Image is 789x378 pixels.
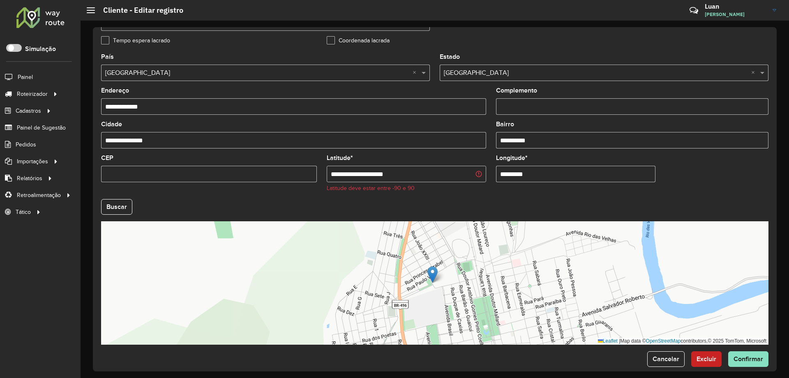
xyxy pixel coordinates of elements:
[101,86,129,95] label: Endereço
[17,123,66,132] span: Painel de Sugestão
[16,107,41,115] span: Cadastros
[596,338,768,345] div: Map data © contributors,© 2025 TomTom, Microsoft
[440,52,460,62] label: Estado
[327,153,353,163] label: Latitude
[427,266,438,283] img: Marker
[685,2,703,19] a: Contato Rápido
[619,338,620,344] span: |
[496,86,537,95] label: Complemento
[327,36,390,45] label: Coordenada lacrada
[101,52,114,62] label: País
[598,338,618,344] a: Leaflet
[17,157,48,166] span: Importações
[496,119,514,129] label: Bairro
[101,36,170,45] label: Tempo espera lacrado
[16,140,36,149] span: Pedidos
[101,199,132,215] button: Buscar
[101,153,113,163] label: CEP
[17,90,48,98] span: Roteirizador
[697,355,716,362] span: Excluir
[95,6,183,15] h2: Cliente - Editar registro
[413,68,420,78] span: Clear all
[18,73,33,81] span: Painel
[16,208,31,216] span: Tático
[17,174,42,183] span: Relatórios
[327,185,415,191] formly-validation-message: Latitude deve estar entre -90 e 90
[734,355,763,362] span: Confirmar
[653,355,679,362] span: Cancelar
[728,351,768,367] button: Confirmar
[647,351,685,367] button: Cancelar
[646,338,681,344] a: OpenStreetMap
[751,68,758,78] span: Clear all
[101,119,122,129] label: Cidade
[705,11,766,18] span: [PERSON_NAME]
[496,153,528,163] label: Longitude
[691,351,722,367] button: Excluir
[17,191,61,199] span: Retroalimentação
[705,2,766,10] h3: Luan
[25,44,56,54] label: Simulação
